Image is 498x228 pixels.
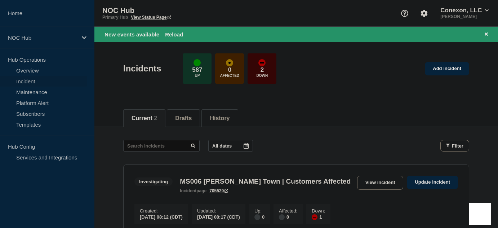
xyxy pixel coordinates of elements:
[440,140,469,152] button: Filter
[105,31,159,38] span: New events available
[312,214,325,220] div: 1
[197,214,240,220] div: [DATE] 08:17 (CDT)
[220,74,239,78] p: Affected
[192,66,202,74] p: 587
[194,59,201,66] div: up
[452,143,463,149] span: Filter
[123,63,161,74] h1: Incidents
[102,6,246,15] p: NOC Hub
[180,188,196,193] span: incident
[210,115,230,122] button: History
[279,214,297,220] div: 0
[8,35,77,41] p: NOC Hub
[175,115,192,122] button: Drafts
[279,214,285,220] div: disabled
[439,7,490,14] button: Conexon, LLC
[417,6,432,21] button: Account settings
[154,115,157,121] span: 2
[312,214,317,220] div: down
[131,15,171,20] a: View Status Page
[209,188,228,193] a: 705529
[212,143,232,149] p: All dates
[257,74,268,78] p: Down
[140,214,183,220] div: [DATE] 08:12 (CDT)
[228,66,231,74] p: 0
[439,14,490,19] p: [PERSON_NAME]
[197,208,240,214] p: Updated :
[254,208,264,214] p: Up :
[102,15,128,20] p: Primary Hub
[140,208,183,214] p: Created :
[165,31,183,38] button: Reload
[208,140,253,152] button: All dates
[469,203,491,225] iframe: Help Scout Beacon - Open
[180,188,206,193] p: page
[180,177,351,185] h3: MS006 [PERSON_NAME] Town | Customers Affected
[258,59,266,66] div: down
[397,6,412,21] button: Support
[254,214,264,220] div: 0
[312,208,325,214] p: Down :
[195,74,200,78] p: Up
[134,177,173,186] span: Investigating
[425,62,469,75] a: Add incident
[123,140,200,152] input: Search incidents
[226,59,233,66] div: affected
[132,115,157,122] button: Current 2
[261,66,264,74] p: 2
[254,214,260,220] div: disabled
[279,208,297,214] p: Affected :
[407,176,458,189] a: Update incident
[357,176,404,190] a: View incident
